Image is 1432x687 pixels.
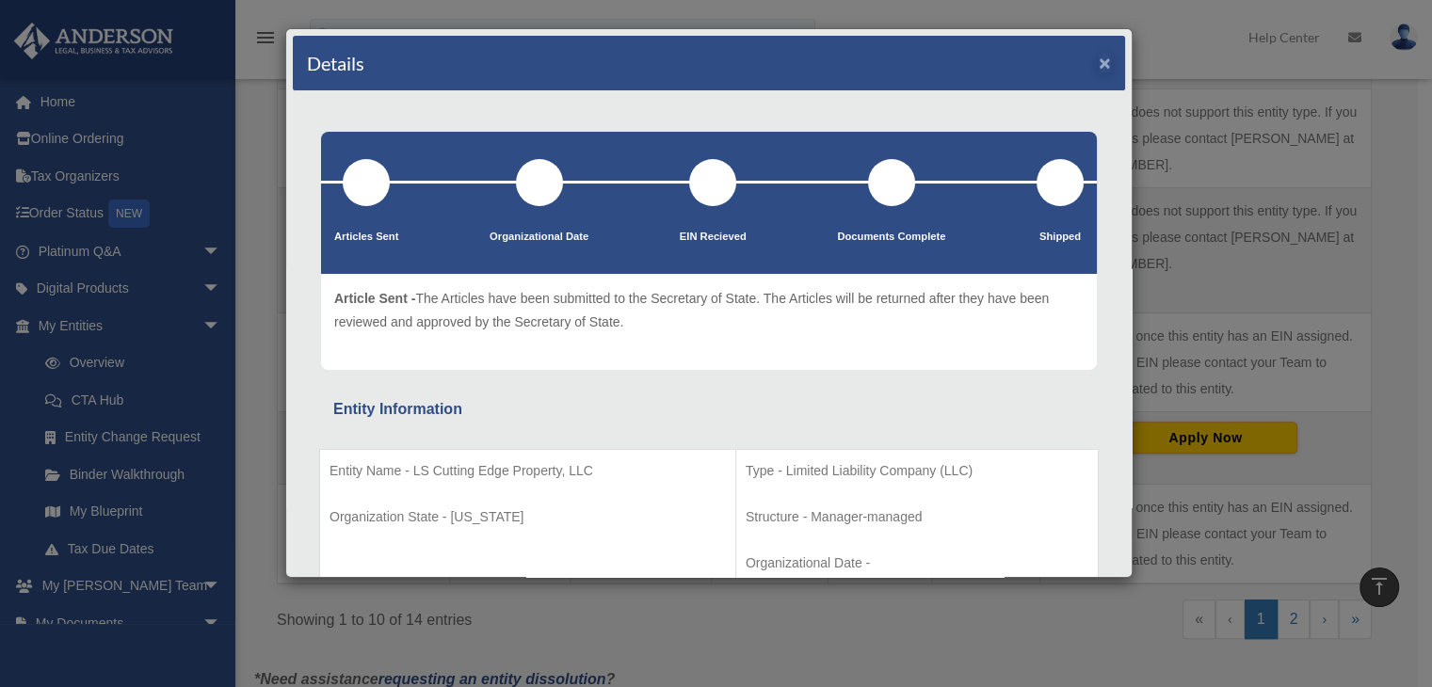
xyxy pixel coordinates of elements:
p: The Articles have been submitted to the Secretary of State. The Articles will be returned after t... [334,287,1084,333]
p: Articles Sent [334,228,398,247]
span: Article Sent - [334,291,415,306]
p: Documents Complete [837,228,945,247]
p: Organizational Date [490,228,588,247]
div: Entity Information [333,396,1085,423]
p: EIN Recieved [680,228,747,247]
p: Organizational Date - [746,551,1088,575]
h4: Details [307,50,364,76]
p: Entity Name - LS Cutting Edge Property, LLC [330,459,726,483]
p: Type - Limited Liability Company (LLC) [746,459,1088,483]
button: × [1099,53,1111,72]
p: Organization State - [US_STATE] [330,505,726,529]
p: Shipped [1037,228,1084,247]
p: Structure - Manager-managed [746,505,1088,529]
